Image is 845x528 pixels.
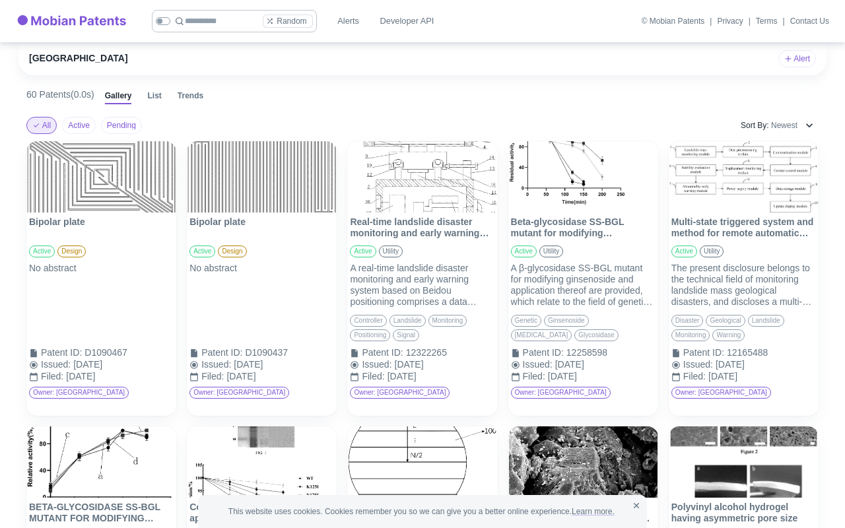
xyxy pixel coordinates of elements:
div: Issued : [523,359,553,371]
div: | [749,15,751,27]
span: controller [351,317,386,325]
div: Owner: [GEOGRAPHIC_DATA] [671,387,771,399]
a: Real-time landslide disaster monitoring and early warning system based on beidou positioningReal-... [347,141,497,387]
div: Patent ID : [362,347,403,359]
div: Beta-glycosidase SS-BGL mutant for modifying ginsenoside and application thereofBeta-glycosidase ... [508,141,658,416]
div: [MEDICAL_DATA] [511,329,572,341]
span: Alert [794,55,810,63]
span: Sort By: [741,121,769,129]
div: design [57,246,86,257]
button: Active [62,117,96,134]
p: Polyvinyl alcohol hydrogel having asymmetric pore size [671,502,816,525]
div: Bipolar plateBipolar plateactivedesignNo abstractPatent ID:D1090467Issued:[DATE]Filed:[DATE]Owner... [26,141,176,416]
div: [DATE] [66,371,174,382]
span: design [58,247,85,256]
span: active [351,247,375,256]
span: Owner: [GEOGRAPHIC_DATA] [190,389,288,397]
p: Beta-glycosidase SS-BGL mutant for modifying ginsenoside and application thereof [511,216,656,240]
div: positioning [350,329,390,341]
span: Owner: [GEOGRAPHIC_DATA] [351,389,449,397]
div: D1090437 [245,347,334,358]
span: active [512,247,536,256]
span: signal [393,331,419,340]
img: Beta-glycosidase SS-BGL mutant for modifying ginsenoside and application thereof [508,141,658,213]
div: Filed : [41,371,63,383]
div: active [511,246,537,257]
img: Multi-state triggered system and method for remote automatic monitoring and early warning of land... [669,141,819,213]
div: Patent ID : [683,347,724,359]
div: D1090467 [84,347,174,358]
p: Multi-state triggered system and method for remote automatic monitoring and early warning of land... [671,216,816,240]
button: Alert [778,50,816,67]
a: Beta-glycosidase SS-BGL mutant for modifying ginsenoside and application thereofBeta-glycosidase ... [508,141,658,387]
button: Pending [101,117,142,134]
span: monitoring [672,331,710,340]
span: disaster [672,317,703,325]
a: Alerts [327,9,370,33]
div: No abstract [29,263,174,308]
img: BETA-GLYCOSIDASE SS-BGL MUTANT FOR MODIFYING GINSENOSIDE AND APPLICATION THEREOF [26,426,176,498]
h6: 60 Patents ( 0.0s ) [26,89,94,100]
span: Owner: [GEOGRAPHIC_DATA] [672,389,770,397]
span: Owner: [GEOGRAPHIC_DATA] [30,389,128,397]
div: Owner: [GEOGRAPHIC_DATA] [350,387,450,399]
span: positioning [351,331,389,340]
div: utility [700,246,724,257]
p: Bipolar plate [29,216,174,240]
div: glycosidase [574,329,618,341]
div: ginsenoside [544,315,589,327]
span: active [30,247,54,256]
div: [DATE] [708,371,816,382]
div: active [350,246,376,257]
div: [DATE] [388,371,495,382]
div: Patent ID : [41,347,82,359]
div: landslide [389,315,426,327]
button: Gallery [105,91,132,104]
div: Issued : [41,359,71,371]
span: landslide [749,317,784,325]
div: Patent ID : [201,347,242,359]
p: Construction method and applications of glycosyltransferase BS-YjiC mutant [189,502,334,525]
span: utility [540,247,562,256]
p: Real-time landslide disaster monitoring and early warning system based on beidou positioning [350,216,494,240]
span: geological [706,317,744,325]
div: No abstract [189,263,334,308]
div: 12322265 [406,347,495,358]
span: utility [700,247,723,256]
div: Issued : [201,359,231,371]
span: active [190,247,215,256]
span: active [672,247,696,256]
div: Issued : [683,359,713,371]
div: warning [712,329,745,341]
button: List [147,91,161,104]
a: Terms [756,17,778,25]
div: Owner: [GEOGRAPHIC_DATA] [189,387,289,399]
div: monitoring [428,315,467,327]
div: Filed : [362,371,384,383]
div: © Mobian Patents [642,17,705,25]
a: Learn more. [572,507,615,516]
span: Pending [107,121,136,129]
a: Contact Us [790,17,829,25]
div: genetic [511,315,541,327]
div: signal [393,329,419,341]
div: Issued : [362,359,391,371]
div: [DATE] [395,359,495,370]
span: [MEDICAL_DATA] [512,331,572,340]
div: disaster [671,315,704,327]
div: landslide [748,315,784,327]
a: Bipolar plateBipolar plateactivedesignNo abstractPatent ID:D1090437Issued:[DATE]Filed:[DATE] [187,141,337,387]
div: Bipolar plateBipolar plateactivedesignNo abstractPatent ID:D1090437Issued:[DATE]Filed:[DATE]Owner... [187,141,337,416]
div: [DATE] [555,359,656,370]
div: Real-time landslide disaster monitoring and early warning system based on beidou positioningReal-... [347,141,497,416]
span: Active [68,121,90,129]
span: monitoring [429,317,467,325]
p: Bipolar plate [189,216,334,240]
div: active [29,246,55,257]
span: ginsenoside [545,317,588,325]
button: All [26,117,57,134]
div: Filed : [683,371,706,383]
div: monitoring [671,329,710,341]
div: A β-glycosidase SS-BGL mutant for modifying ginsenoside and application thereof are provided, whi... [511,263,656,308]
img: Real-time landslide disaster monitoring and early warning system based on beidou positioning [347,141,497,213]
